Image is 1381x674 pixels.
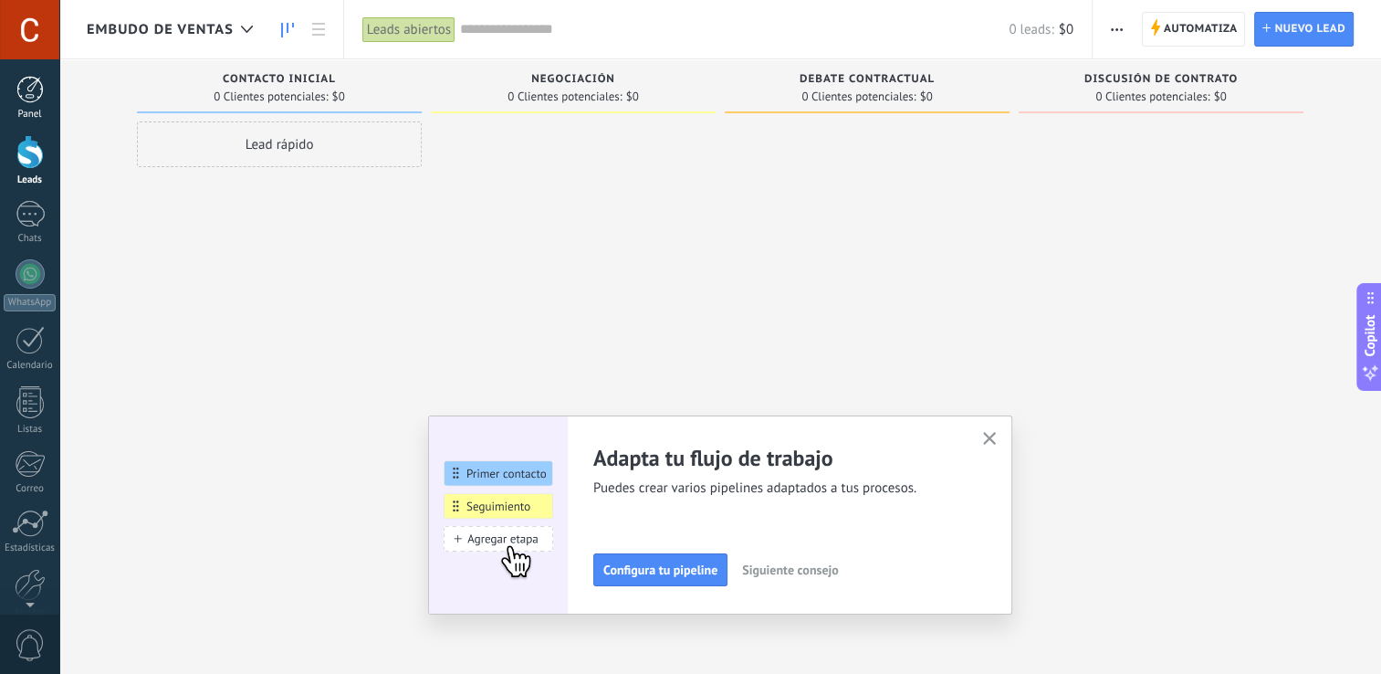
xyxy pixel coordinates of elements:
[4,542,57,554] div: Estadísticas
[1104,12,1130,47] button: Más
[214,91,328,102] span: 0 Clientes potenciales:
[440,73,706,89] div: Negociación
[734,73,1000,89] div: Debate contractual
[531,73,615,86] span: Negociación
[603,563,717,576] span: Configura tu pipeline
[1142,12,1246,47] a: Automatiza
[1274,13,1345,46] span: Nuevo lead
[4,294,56,311] div: WhatsApp
[146,73,413,89] div: Contacto inicial
[1009,21,1053,38] span: 0 leads:
[742,563,838,576] span: Siguiente consejo
[593,479,960,498] span: Puedes crear varios pipelines adaptados a tus procesos.
[1254,12,1354,47] a: Nuevo lead
[593,444,960,472] h2: Adapta tu flujo de trabajo
[593,553,727,586] button: Configura tu pipeline
[4,109,57,121] div: Panel
[1028,73,1294,89] div: Discusión de contrato
[332,91,345,102] span: $0
[223,73,336,86] span: Contacto inicial
[1084,73,1238,86] span: Discusión de contrato
[4,233,57,245] div: Chats
[1361,315,1379,357] span: Copilot
[272,12,303,47] a: Leads
[801,91,915,102] span: 0 Clientes potenciales:
[626,91,639,102] span: $0
[87,21,234,38] span: Embudo de ventas
[4,483,57,495] div: Correo
[800,73,935,86] span: Debate contractual
[137,121,422,167] div: Lead rápido
[4,174,57,186] div: Leads
[734,556,846,584] button: Siguiente consejo
[1164,13,1238,46] span: Automatiza
[507,91,622,102] span: 0 Clientes potenciales:
[4,424,57,436] div: Listas
[1214,91,1227,102] span: $0
[303,12,334,47] a: Lista
[920,91,933,102] span: $0
[1095,91,1209,102] span: 0 Clientes potenciales:
[362,16,455,43] div: Leads abiertos
[4,360,57,372] div: Calendario
[1059,21,1073,38] span: $0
